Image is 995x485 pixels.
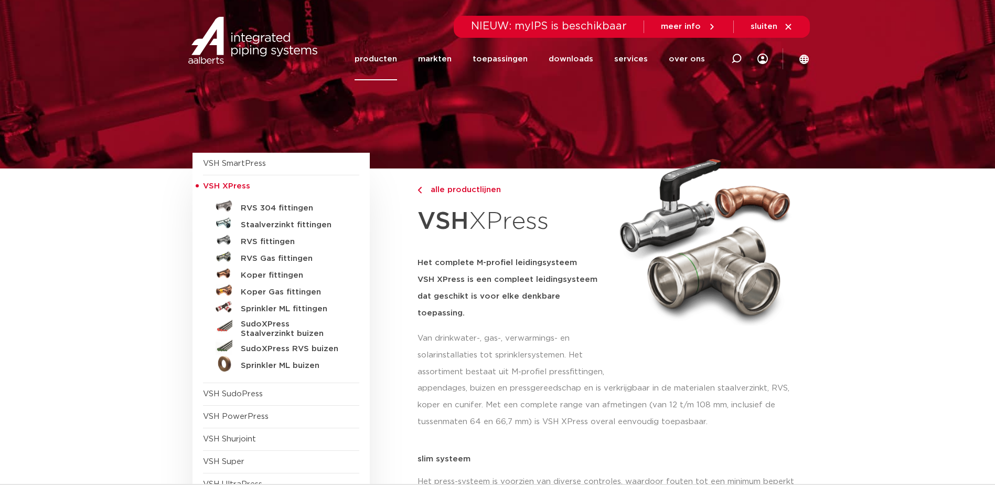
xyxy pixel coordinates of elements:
span: meer info [661,23,701,30]
h5: Staalverzinkt fittingen [241,220,345,230]
h5: SudoXPress RVS buizen [241,344,345,354]
a: markten [418,38,452,80]
span: sluiten [751,23,777,30]
a: Staalverzinkt fittingen [203,215,359,231]
a: SudoXPress Staalverzinkt buizen [203,315,359,339]
h5: RVS 304 fittingen [241,204,345,213]
h1: XPress [418,202,607,242]
a: producten [355,38,397,80]
p: slim systeem [418,455,803,463]
a: VSH Super [203,458,244,466]
span: alle productlijnen [424,186,501,194]
img: chevron-right.svg [418,187,422,194]
a: VSH SmartPress [203,160,266,167]
a: VSH Shurjoint [203,435,256,443]
div: my IPS [757,38,768,80]
strong: VSH [418,209,469,234]
a: Sprinkler ML buizen [203,355,359,372]
p: Van drinkwater-, gas-, verwarmings- en solarinstallaties tot sprinklersystemen. Het assortiment b... [418,330,607,381]
h5: Sprinkler ML buizen [241,361,345,371]
span: VSH XPress [203,182,250,190]
span: NIEUW: myIPS is beschikbaar [471,21,627,31]
a: SudoXPress RVS buizen [203,339,359,355]
a: VSH SudoPress [203,390,263,398]
a: services [614,38,648,80]
nav: Menu [355,38,705,80]
a: RVS 304 fittingen [203,198,359,215]
a: Koper fittingen [203,265,359,282]
p: appendages, buizen en pressgereedschap en is verkrijgbaar in de materialen staalverzinkt, RVS, ko... [418,380,803,430]
h5: SudoXPress Staalverzinkt buizen [241,320,345,339]
h5: Koper fittingen [241,271,345,280]
a: meer info [661,22,716,31]
a: over ons [669,38,705,80]
h5: Sprinkler ML fittingen [241,304,345,314]
h5: Het complete M-profiel leidingsysteem VSH XPress is een compleet leidingsysteem dat geschikt is v... [418,255,607,322]
h5: RVS fittingen [241,237,345,247]
h5: RVS Gas fittingen [241,254,345,263]
h5: Koper Gas fittingen [241,288,345,297]
a: VSH PowerPress [203,413,269,420]
a: toepassingen [473,38,528,80]
a: RVS Gas fittingen [203,248,359,265]
a: RVS fittingen [203,231,359,248]
a: downloads [549,38,593,80]
a: sluiten [751,22,793,31]
a: Sprinkler ML fittingen [203,299,359,315]
a: Koper Gas fittingen [203,282,359,299]
a: alle productlijnen [418,184,607,196]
